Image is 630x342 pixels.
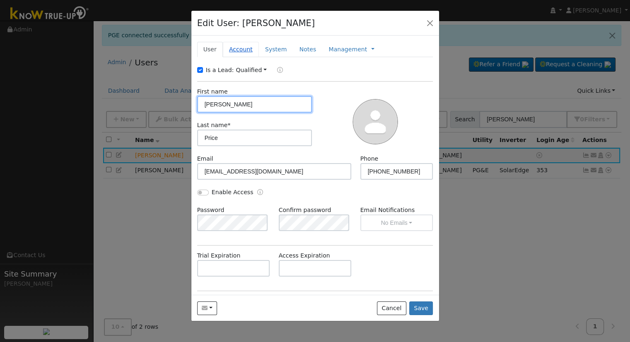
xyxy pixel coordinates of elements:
[197,154,213,163] label: Email
[223,42,259,57] a: Account
[236,67,267,73] a: Qualified
[197,121,231,130] label: Last name
[360,206,433,214] label: Email Notifications
[259,42,293,57] a: System
[197,42,223,57] a: User
[197,301,217,316] button: brandonprice_40@yahoo.com
[197,67,203,73] input: Is a Lead:
[197,87,228,96] label: First name
[206,66,234,75] label: Is a Lead:
[279,251,330,260] label: Access Expiration
[293,42,322,57] a: Notes
[377,301,406,316] button: Cancel
[409,301,433,316] button: Save
[197,206,224,214] label: Password
[257,188,263,197] a: Enable Access
[197,17,315,30] h4: Edit User: [PERSON_NAME]
[197,251,241,260] label: Trial Expiration
[279,206,331,214] label: Confirm password
[328,45,367,54] a: Management
[212,188,253,197] label: Enable Access
[227,122,230,128] span: Required
[271,66,283,75] a: Lead
[360,154,379,163] label: Phone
